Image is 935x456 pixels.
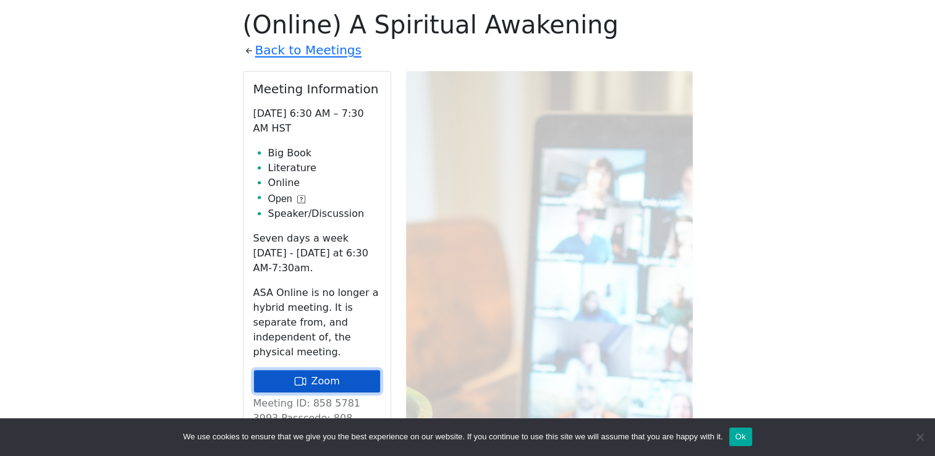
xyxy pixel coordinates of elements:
li: Speaker/Discussion [268,206,381,221]
p: [DATE] 6:30 AM – 7:30 AM HST [253,106,381,136]
li: Literature [268,161,381,175]
a: Zoom [253,369,381,393]
span: Open [268,192,292,206]
a: Back to Meetings [255,40,362,61]
button: Ok [729,428,752,446]
h2: Meeting Information [253,82,381,96]
p: Seven days a week [DATE] - [DATE] at 6:30 AM-7:30am. [253,231,381,276]
span: We use cookies to ensure that we give you the best experience on our website. If you continue to ... [183,431,722,443]
p: ASA Online is no longer a hybrid meeting. It is separate from, and independent of, the physical m... [253,285,381,360]
li: Big Book [268,146,381,161]
p: Meeting ID: 858 5781 3993 Passcode: 808 [253,396,381,426]
li: Online [268,175,381,190]
h1: (Online) A Spiritual Awakening [243,10,693,40]
button: Open [268,192,305,206]
span: No [913,431,926,443]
